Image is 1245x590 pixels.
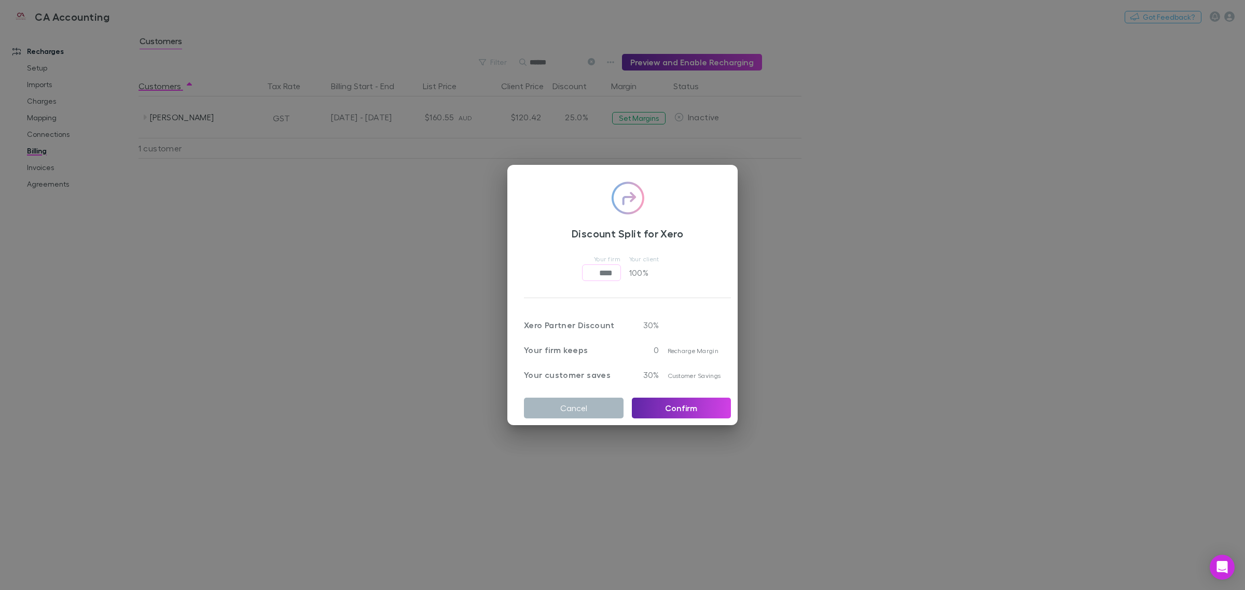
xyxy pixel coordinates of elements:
[1210,555,1235,580] div: Open Intercom Messenger
[611,181,644,215] img: checkmark
[524,319,624,331] p: Xero Partner Discount
[632,344,659,356] p: 0
[594,255,620,263] span: Your firm
[629,255,659,263] span: Your client
[524,344,624,356] p: Your firm keeps
[524,227,731,240] h3: Discount Split for Xero
[632,369,659,381] p: 30%
[524,398,624,418] button: Cancel
[668,372,721,380] span: Customer Savings
[524,369,624,381] p: Your customer saves
[629,264,671,281] p: 100 %
[632,398,731,418] button: Confirm
[668,347,718,355] span: Recharge Margin
[632,319,659,331] p: 30 %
